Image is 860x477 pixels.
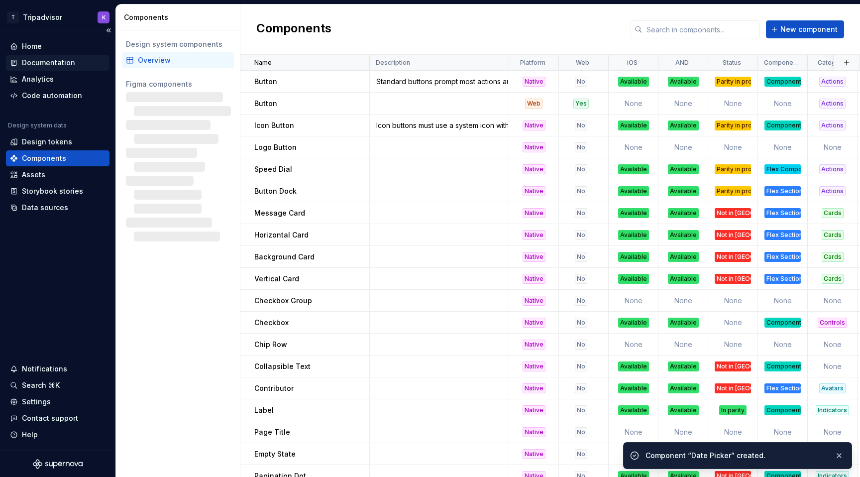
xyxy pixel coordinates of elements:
[523,274,545,284] div: Native
[254,77,277,87] p: Button
[618,208,649,218] div: Available
[808,136,858,158] td: None
[758,421,808,443] td: None
[668,208,699,218] div: Available
[6,150,109,166] a: Components
[658,334,708,356] td: None
[124,12,236,22] div: Components
[22,137,72,147] div: Design tokens
[819,383,846,393] div: Avatars
[6,55,109,71] a: Documentation
[708,93,758,115] td: None
[764,164,801,174] div: Flex Component
[575,186,587,196] div: No
[254,142,297,152] p: Logo Button
[715,252,751,262] div: Not in [GEOGRAPHIC_DATA]
[618,252,649,262] div: Available
[33,459,83,469] svg: Supernova Logo
[523,405,545,415] div: Native
[520,59,545,67] p: Platform
[668,274,699,284] div: Available
[819,77,846,87] div: Actions
[376,59,410,67] p: Description
[822,208,844,218] div: Cards
[523,186,545,196] div: Native
[764,361,801,371] div: Component
[523,340,545,350] div: Native
[254,208,305,218] p: Message Card
[766,20,844,38] button: New component
[254,274,299,284] p: Vertical Card
[658,421,708,443] td: None
[822,230,844,240] div: Cards
[618,230,649,240] div: Available
[575,77,587,87] div: No
[658,136,708,158] td: None
[22,153,66,163] div: Components
[764,318,801,328] div: Component
[715,186,751,196] div: Parity in progress
[138,55,230,65] div: Overview
[23,12,62,22] div: Tripadvisor
[575,274,587,284] div: No
[764,186,801,196] div: Flex Section
[102,23,115,37] button: Collapse sidebar
[6,410,109,426] button: Contact support
[6,38,109,54] a: Home
[575,208,587,218] div: No
[22,91,82,101] div: Code automation
[6,394,109,410] a: Settings
[126,79,230,89] div: Figma components
[764,405,801,415] div: Component
[575,230,587,240] div: No
[668,383,699,393] div: Available
[818,318,847,328] div: Controls
[22,397,51,407] div: Settings
[758,136,808,158] td: None
[523,164,545,174] div: Native
[254,99,277,109] p: Button
[668,318,699,328] div: Available
[668,120,699,130] div: Available
[523,252,545,262] div: Native
[22,170,45,180] div: Assets
[708,334,758,356] td: None
[6,134,109,150] a: Design tokens
[668,361,699,371] div: Available
[370,77,508,87] div: Standard buttons prompt most actions and communicate actions that users can take.
[523,296,545,306] div: Native
[618,361,649,371] div: Available
[758,93,808,115] td: None
[575,142,587,152] div: No
[816,405,849,415] div: Indicators
[715,208,751,218] div: Not in [GEOGRAPHIC_DATA]
[6,183,109,199] a: Storybook stories
[122,52,234,68] a: Overview
[715,230,751,240] div: Not in [GEOGRAPHIC_DATA]
[370,120,508,130] div: Icon buttons must use a system icon with a clear meaning. The meaning of the icon should be clear...
[618,383,649,393] div: Available
[22,58,75,68] div: Documentation
[618,164,649,174] div: Available
[523,449,545,459] div: Native
[819,186,846,196] div: Actions
[618,120,649,130] div: Available
[254,405,274,415] p: Label
[645,451,827,461] div: Component “Date Picker” created.
[254,361,311,371] p: Collapsible Text
[22,186,83,196] div: Storybook stories
[575,361,587,371] div: No
[254,59,272,67] p: Name
[22,364,67,374] div: Notifications
[764,274,801,284] div: Flex Section
[715,361,751,371] div: Not in [GEOGRAPHIC_DATA]
[22,380,60,390] div: Search ⌘K
[819,164,846,174] div: Actions
[822,252,844,262] div: Cards
[708,290,758,312] td: None
[764,120,801,130] div: Component
[523,230,545,240] div: Native
[758,334,808,356] td: None
[575,318,587,328] div: No
[808,356,858,377] td: None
